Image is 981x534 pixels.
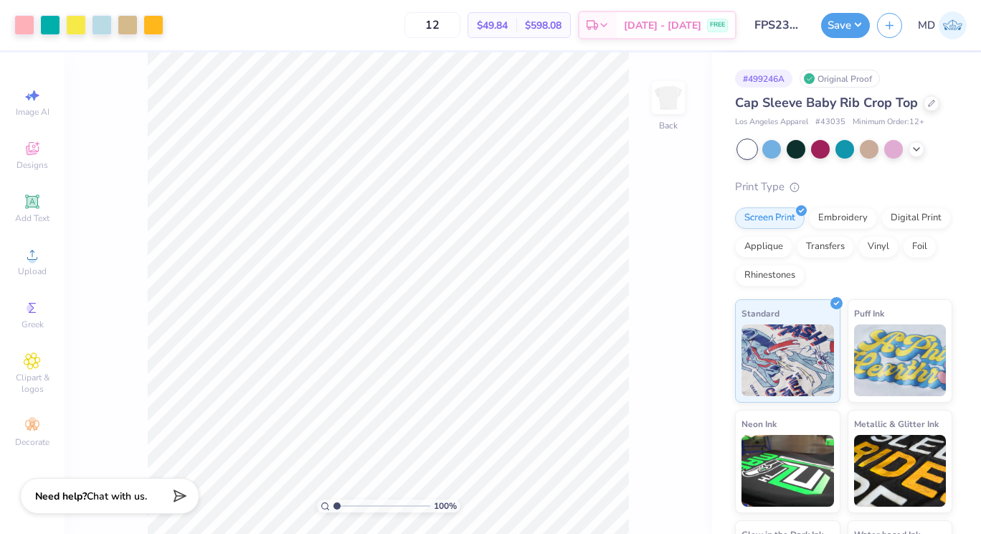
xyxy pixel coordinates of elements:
[735,116,808,128] span: Los Angeles Apparel
[821,13,870,38] button: Save
[7,372,57,395] span: Clipart & logos
[15,436,49,448] span: Decorate
[735,70,792,88] div: # 499246A
[854,416,939,431] span: Metallic & Glitter Ink
[735,179,952,195] div: Print Type
[815,116,845,128] span: # 43035
[735,236,792,258] div: Applique
[809,207,877,229] div: Embroidery
[16,106,49,118] span: Image AI
[744,11,814,39] input: Untitled Design
[525,18,561,33] span: $598.08
[710,20,725,30] span: FREE
[15,212,49,224] span: Add Text
[797,236,854,258] div: Transfers
[918,17,935,34] span: MD
[87,489,147,503] span: Chat with us.
[741,416,777,431] span: Neon Ink
[741,324,834,396] img: Standard
[741,435,834,507] img: Neon Ink
[918,11,967,39] a: MD
[35,489,87,503] strong: Need help?
[854,324,947,396] img: Puff Ink
[854,306,884,321] span: Puff Ink
[853,116,924,128] span: Minimum Order: 12 +
[624,18,701,33] span: [DATE] - [DATE]
[939,11,967,39] img: Mads De Vera
[735,207,805,229] div: Screen Print
[654,83,683,112] img: Back
[735,265,805,286] div: Rhinestones
[434,500,457,512] span: 100 %
[858,236,899,258] div: Vinyl
[903,236,937,258] div: Foil
[18,266,47,277] span: Upload
[404,12,460,38] input: – –
[477,18,508,33] span: $49.84
[800,70,880,88] div: Original Proof
[659,119,678,132] div: Back
[881,207,951,229] div: Digital Print
[741,306,779,321] span: Standard
[735,94,918,111] span: Cap Sleeve Baby Rib Crop Top
[16,159,48,171] span: Designs
[854,435,947,507] img: Metallic & Glitter Ink
[22,319,44,330] span: Greek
